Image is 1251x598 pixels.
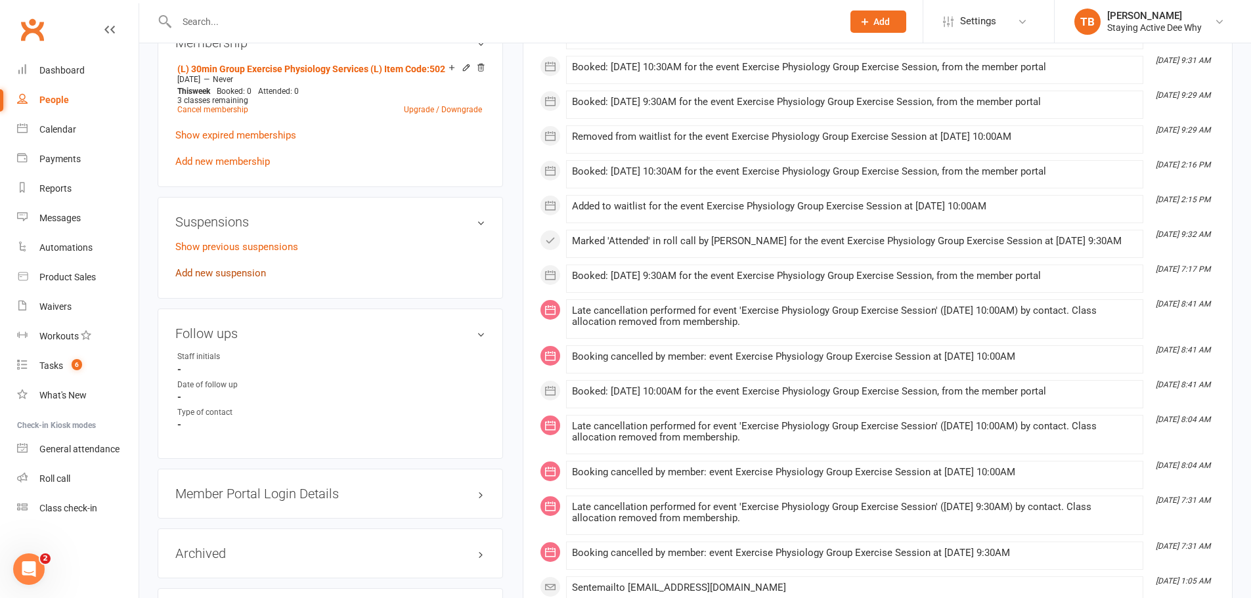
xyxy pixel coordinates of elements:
[17,263,139,292] a: Product Sales
[17,494,139,523] a: Class kiosk mode
[1156,56,1210,65] i: [DATE] 9:31 AM
[39,154,81,164] div: Payments
[174,74,485,85] div: —
[177,419,485,431] strong: -
[16,13,49,46] a: Clubworx
[174,87,213,96] div: week
[39,390,87,400] div: What's New
[39,95,69,105] div: People
[572,62,1137,73] div: Booked: [DATE] 10:30AM for the event Exercise Physiology Group Exercise Session, from the member ...
[17,292,139,322] a: Waivers
[177,64,445,74] a: (L) 30min Group Exercise Physiology Services (L) Item Code:502
[177,105,248,114] a: Cancel membership
[1156,542,1210,551] i: [DATE] 7:31 AM
[39,272,96,282] div: Product Sales
[17,233,139,263] a: Automations
[39,213,81,223] div: Messages
[572,421,1137,443] div: Late cancellation performed for event 'Exercise Physiology Group Exercise Session' ([DATE] 10:00A...
[39,444,120,454] div: General attendance
[175,241,298,253] a: Show previous suspensions
[404,105,482,114] a: Upgrade / Downgrade
[177,75,200,84] span: [DATE]
[258,87,299,96] span: Attended: 0
[175,326,485,341] h3: Follow ups
[1107,22,1202,33] div: Staying Active Dee Why
[1156,576,1210,586] i: [DATE] 1:05 AM
[1156,461,1210,470] i: [DATE] 8:04 AM
[1156,415,1210,424] i: [DATE] 8:04 AM
[177,391,485,403] strong: -
[1156,345,1210,354] i: [DATE] 8:41 AM
[39,473,70,484] div: Roll call
[175,215,485,229] h3: Suspensions
[175,156,270,167] a: Add new membership
[217,87,252,96] span: Booked: 0
[17,322,139,351] a: Workouts
[39,124,76,135] div: Calendar
[17,85,139,115] a: People
[1156,496,1210,505] i: [DATE] 7:31 AM
[175,267,266,279] a: Add new suspension
[175,129,296,141] a: Show expired memberships
[39,503,97,513] div: Class check-in
[17,203,139,233] a: Messages
[175,486,485,501] h3: Member Portal Login Details
[572,467,1137,478] div: Booking cancelled by member: event Exercise Physiology Group Exercise Session at [DATE] 10:00AM
[572,236,1137,247] div: Marked 'Attended' in roll call by [PERSON_NAME] for the event Exercise Physiology Group Exercise ...
[39,360,63,371] div: Tasks
[1156,195,1210,204] i: [DATE] 2:15 PM
[1156,230,1210,239] i: [DATE] 9:32 AM
[572,96,1137,108] div: Booked: [DATE] 9:30AM for the event Exercise Physiology Group Exercise Session, from the member p...
[213,75,233,84] span: Never
[177,364,485,375] strong: -
[572,502,1137,524] div: Late cancellation performed for event 'Exercise Physiology Group Exercise Session' ([DATE] 9:30AM...
[572,270,1137,282] div: Booked: [DATE] 9:30AM for the event Exercise Physiology Group Exercise Session, from the member p...
[177,351,286,363] div: Staff initials
[40,553,51,564] span: 2
[572,166,1137,177] div: Booked: [DATE] 10:30AM for the event Exercise Physiology Group Exercise Session, from the member ...
[17,381,139,410] a: What's New
[17,351,139,381] a: Tasks 6
[572,201,1137,212] div: Added to waitlist for the event Exercise Physiology Group Exercise Session at [DATE] 10:00AM
[13,553,45,585] iframe: Intercom live chat
[1107,10,1202,22] div: [PERSON_NAME]
[572,582,786,593] span: Sent email to [EMAIL_ADDRESS][DOMAIN_NAME]
[39,183,72,194] div: Reports
[572,351,1137,362] div: Booking cancelled by member: event Exercise Physiology Group Exercise Session at [DATE] 10:00AM
[1156,91,1210,100] i: [DATE] 9:29 AM
[850,11,906,33] button: Add
[39,331,79,341] div: Workouts
[1156,125,1210,135] i: [DATE] 9:29 AM
[175,546,485,561] h3: Archived
[17,144,139,174] a: Payments
[177,406,286,419] div: Type of contact
[1156,380,1210,389] i: [DATE] 8:41 AM
[17,115,139,144] a: Calendar
[572,547,1137,559] div: Booking cancelled by member: event Exercise Physiology Group Exercise Session at [DATE] 9:30AM
[17,435,139,464] a: General attendance kiosk mode
[1156,265,1210,274] i: [DATE] 7:17 PM
[177,87,192,96] span: This
[873,16,890,27] span: Add
[39,242,93,253] div: Automations
[1156,160,1210,169] i: [DATE] 2:16 PM
[572,305,1137,328] div: Late cancellation performed for event 'Exercise Physiology Group Exercise Session' ([DATE] 10:00A...
[960,7,996,36] span: Settings
[572,386,1137,397] div: Booked: [DATE] 10:00AM for the event Exercise Physiology Group Exercise Session, from the member ...
[39,65,85,75] div: Dashboard
[72,359,82,370] span: 6
[572,131,1137,142] div: Removed from waitlist for the event Exercise Physiology Group Exercise Session at [DATE] 10:00AM
[177,96,248,105] span: 3 classes remaining
[177,379,286,391] div: Date of follow up
[1074,9,1101,35] div: TB
[173,12,833,31] input: Search...
[39,301,72,312] div: Waivers
[17,56,139,85] a: Dashboard
[17,174,139,203] a: Reports
[17,464,139,494] a: Roll call
[1156,299,1210,309] i: [DATE] 8:41 AM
